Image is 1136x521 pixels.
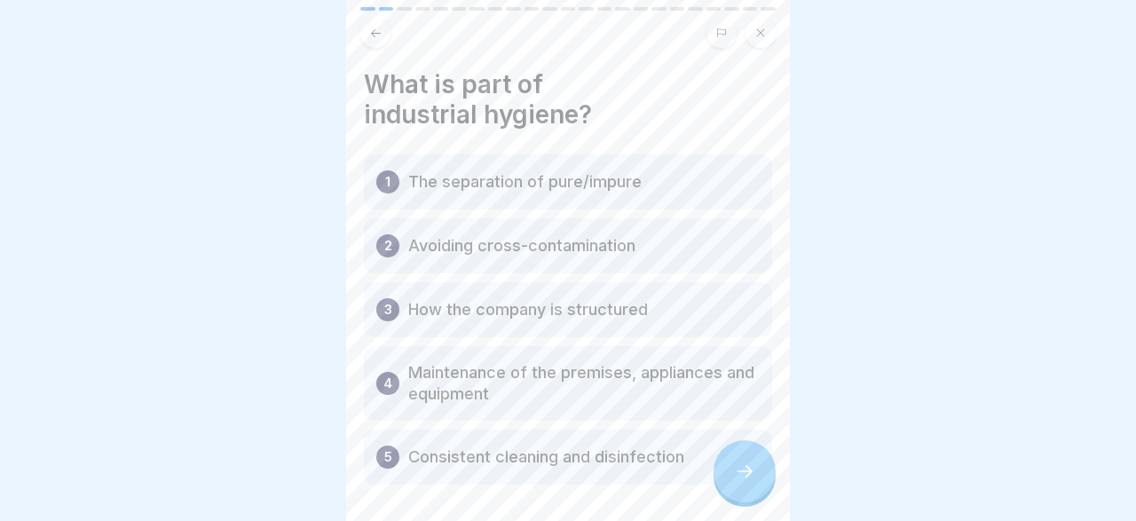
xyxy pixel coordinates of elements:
[364,69,772,130] h4: What is part of industrial hygiene?
[408,446,684,468] p: Consistent cleaning and disinfection
[383,373,392,394] p: 4
[384,299,392,320] p: 3
[408,235,635,257] p: Avoiding cross-contamination
[384,235,392,257] p: 2
[384,446,392,468] p: 5
[408,362,760,405] p: Maintenance of the premises, appliances and equipment
[408,299,648,320] p: How the company is structured
[385,171,390,193] p: 1
[408,171,642,193] p: The separation of pure/impure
